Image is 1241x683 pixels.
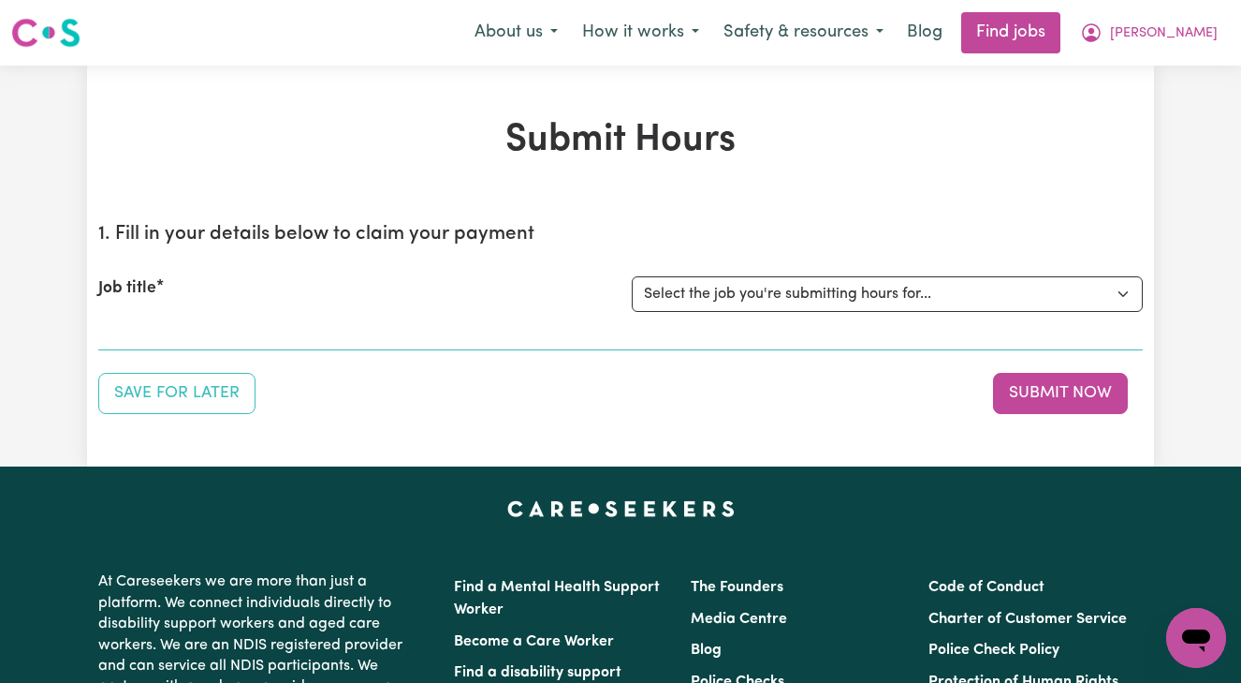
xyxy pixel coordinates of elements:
[1068,13,1230,52] button: My Account
[928,580,1044,595] a: Code of Conduct
[896,12,954,53] a: Blog
[11,11,80,54] a: Careseekers logo
[993,373,1128,414] button: Submit your job report
[98,118,1143,163] h1: Submit Hours
[1110,23,1218,44] span: [PERSON_NAME]
[711,13,896,52] button: Safety & resources
[1166,608,1226,668] iframe: Button to launch messaging window
[570,13,711,52] button: How it works
[98,223,1143,246] h2: 1. Fill in your details below to claim your payment
[98,373,255,414] button: Save your job report
[961,12,1060,53] a: Find jobs
[454,580,660,617] a: Find a Mental Health Support Worker
[928,612,1127,627] a: Charter of Customer Service
[691,580,783,595] a: The Founders
[454,634,614,649] a: Become a Care Worker
[98,276,156,301] label: Job title
[11,16,80,50] img: Careseekers logo
[691,643,722,658] a: Blog
[928,643,1059,658] a: Police Check Policy
[507,500,735,515] a: Careseekers home page
[462,13,570,52] button: About us
[691,612,787,627] a: Media Centre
